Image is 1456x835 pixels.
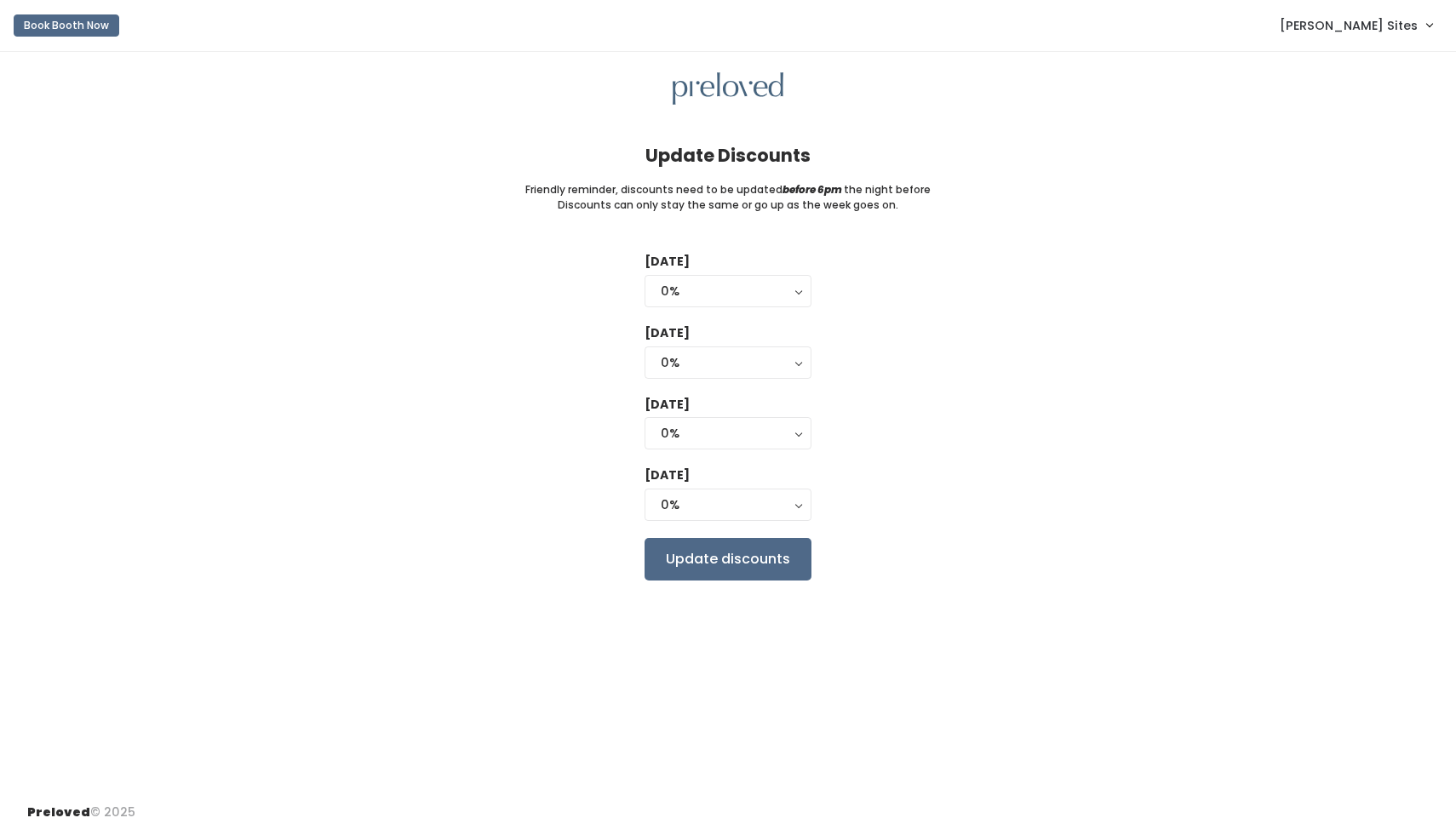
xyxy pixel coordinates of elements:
[782,182,842,197] i: before 6pm
[645,275,811,307] button: 0%
[1263,7,1449,43] a: [PERSON_NAME] Sites
[558,197,898,213] small: Discounts can only stay the same or go up as the week goes on.
[661,353,795,372] div: 0%
[14,7,119,44] a: Book Booth Now
[645,324,690,342] label: [DATE]
[14,14,119,37] button: Book Booth Now
[661,495,795,514] div: 0%
[27,804,90,821] span: Preloved
[645,146,811,165] h4: Update Discounts
[645,489,811,521] button: 0%
[673,72,783,106] img: preloved logo
[27,790,135,821] div: © 2025
[645,538,811,580] input: Update discounts
[645,396,690,414] label: [DATE]
[645,466,690,484] label: [DATE]
[661,282,795,300] div: 0%
[661,424,795,443] div: 0%
[645,417,811,449] button: 0%
[1280,16,1418,35] span: [PERSON_NAME] Sites
[525,182,931,197] small: Friendly reminder, discounts need to be updated the night before
[645,253,690,271] label: [DATE]
[645,346,811,379] button: 0%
